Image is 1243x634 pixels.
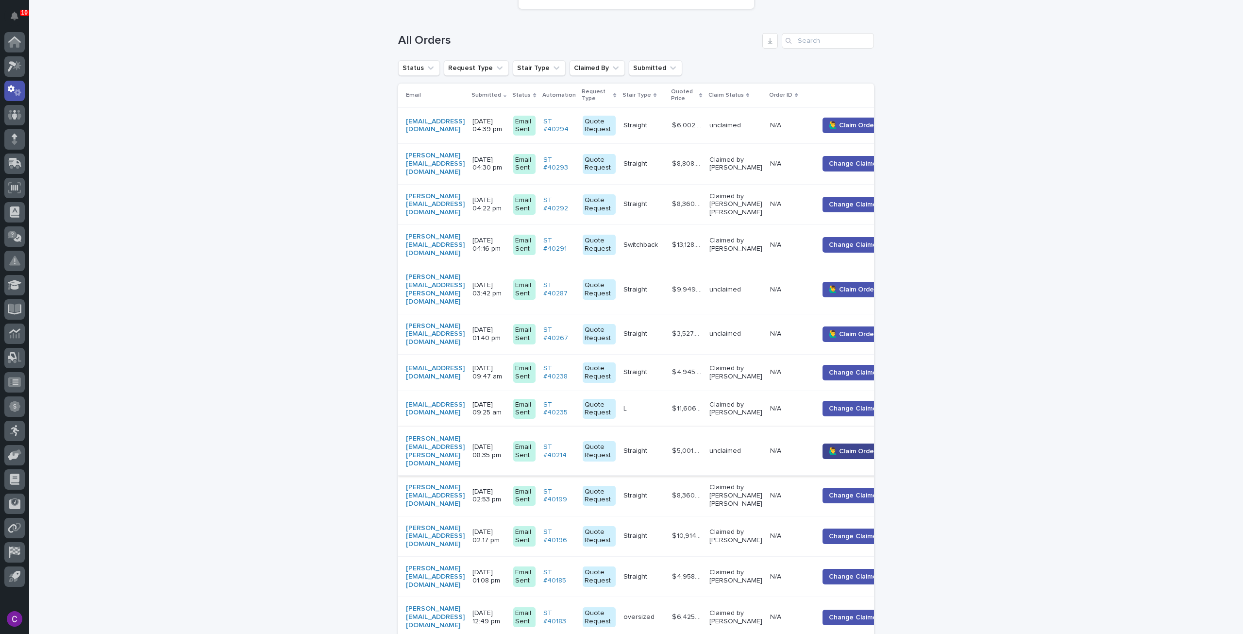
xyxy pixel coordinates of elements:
[829,368,879,377] span: Change Claimer
[823,569,886,584] button: Change Claimer
[398,516,901,556] tr: [PERSON_NAME][EMAIL_ADDRESS][DOMAIN_NAME] [DATE] 02:17 pmEmail SentST #40196 Quote RequestStraigh...
[398,34,758,48] h1: All Orders
[583,154,616,174] div: Quote Request
[672,403,704,413] p: $ 11,606.00
[513,566,535,587] div: Email Sent
[398,354,901,391] tr: [EMAIL_ADDRESS][DOMAIN_NAME] [DATE] 09:47 amEmail SentST #40238 Quote RequestStraightStraight $ 4...
[543,281,575,298] a: ST #40287
[823,401,886,416] button: Change Claimer
[583,116,616,136] div: Quote Request
[829,240,879,250] span: Change Claimer
[398,314,901,354] tr: [PERSON_NAME][EMAIL_ADDRESS][DOMAIN_NAME] [DATE] 01:40 pmEmail SentST #40267 Quote RequestStraigh...
[513,362,535,383] div: Email Sent
[823,282,883,297] button: 🙋‍♂️ Claim Order
[770,445,783,455] p: N/A
[709,568,762,585] p: Claimed by [PERSON_NAME]
[513,235,535,255] div: Email Sent
[406,118,465,134] a: [EMAIL_ADDRESS][DOMAIN_NAME]
[12,12,25,27] div: Notifications10
[770,530,783,540] p: N/A
[472,281,505,298] p: [DATE] 03:42 pm
[583,441,616,462] div: Quote Request
[672,158,704,168] p: $ 8,808.00
[543,568,575,585] a: ST #40185
[823,197,886,212] button: Change Claimer
[512,90,531,101] p: Status
[406,192,465,217] a: [PERSON_NAME][EMAIL_ADDRESS][DOMAIN_NAME]
[709,447,762,455] p: unclaimed
[513,154,535,174] div: Email Sent
[823,529,886,544] button: Change Claimer
[406,524,465,548] a: [PERSON_NAME][EMAIL_ADDRESS][DOMAIN_NAME]
[583,566,616,587] div: Quote Request
[398,60,440,76] button: Status
[513,441,535,462] div: Email Sent
[829,491,879,500] span: Change Claimer
[823,610,886,625] button: Change Claimer
[583,486,616,506] div: Quote Request
[398,107,901,144] tr: [EMAIL_ADDRESS][DOMAIN_NAME] [DATE] 04:39 pmEmail SentST #40294 Quote RequestStraightStraight $ 6...
[709,237,762,253] p: Claimed by [PERSON_NAME]
[623,530,649,540] p: Straight
[769,90,792,101] p: Order ID
[623,571,649,581] p: Straight
[829,613,879,622] span: Change Claimer
[823,156,886,171] button: Change Claimer
[823,118,883,133] button: 🙋‍♂️ Claim Order
[583,279,616,300] div: Quote Request
[398,265,901,314] tr: [PERSON_NAME][EMAIL_ADDRESS][PERSON_NAME][DOMAIN_NAME] [DATE] 03:42 pmEmail SentST #40287 Quote R...
[406,435,465,467] a: [PERSON_NAME][EMAIL_ADDRESS][PERSON_NAME][DOMAIN_NAME]
[543,528,575,545] a: ST #40196
[829,159,879,169] span: Change Claimer
[543,237,575,253] a: ST #40291
[823,326,883,342] button: 🙋‍♂️ Claim Order
[770,403,783,413] p: N/A
[823,237,886,253] button: Change Claimer
[513,607,535,628] div: Email Sent
[709,286,762,294] p: unclaimed
[583,399,616,419] div: Quote Request
[398,427,901,476] tr: [PERSON_NAME][EMAIL_ADDRESS][PERSON_NAME][DOMAIN_NAME] [DATE] 08:35 pmEmail SentST #40214 Quote R...
[709,121,762,130] p: unclaimed
[623,403,629,413] p: L
[472,528,505,545] p: [DATE] 02:17 pm
[623,198,649,208] p: Straight
[829,120,876,130] span: 🙋‍♂️ Claim Order
[570,60,625,76] button: Claimed By
[406,605,465,629] a: [PERSON_NAME][EMAIL_ADDRESS][DOMAIN_NAME]
[583,362,616,383] div: Quote Request
[829,200,879,209] span: Change Claimer
[472,326,505,343] p: [DATE] 01:40 pm
[770,198,783,208] p: N/A
[472,401,505,417] p: [DATE] 09:25 am
[829,329,876,339] span: 🙋‍♂️ Claim Order
[472,156,505,172] p: [DATE] 04:30 pm
[770,490,783,500] p: N/A
[823,488,886,503] button: Change Claimer
[543,488,575,504] a: ST #40199
[623,611,656,621] p: oversized
[513,399,535,419] div: Email Sent
[583,526,616,547] div: Quote Request
[770,366,783,377] p: N/A
[709,609,762,626] p: Claimed by [PERSON_NAME]
[623,120,649,130] p: Straight
[623,366,649,377] p: Straight
[471,90,501,101] p: Submitted
[709,528,762,545] p: Claimed by [PERSON_NAME]
[623,284,649,294] p: Straight
[543,196,575,213] a: ST #40292
[672,611,704,621] p: $ 6,425.00
[472,568,505,585] p: [DATE] 01:08 pm
[770,571,783,581] p: N/A
[829,285,876,294] span: 🙋‍♂️ Claim Order
[770,328,783,338] p: N/A
[513,486,535,506] div: Email Sent
[709,364,762,381] p: Claimed by [PERSON_NAME]
[472,609,505,626] p: [DATE] 12:49 pm
[406,322,465,346] a: [PERSON_NAME][EMAIL_ADDRESS][DOMAIN_NAME]
[4,6,25,26] button: Notifications
[543,326,575,343] a: ST #40267
[398,184,901,224] tr: [PERSON_NAME][EMAIL_ADDRESS][DOMAIN_NAME] [DATE] 04:22 pmEmail SentST #40292 Quote RequestStraigh...
[513,279,535,300] div: Email Sent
